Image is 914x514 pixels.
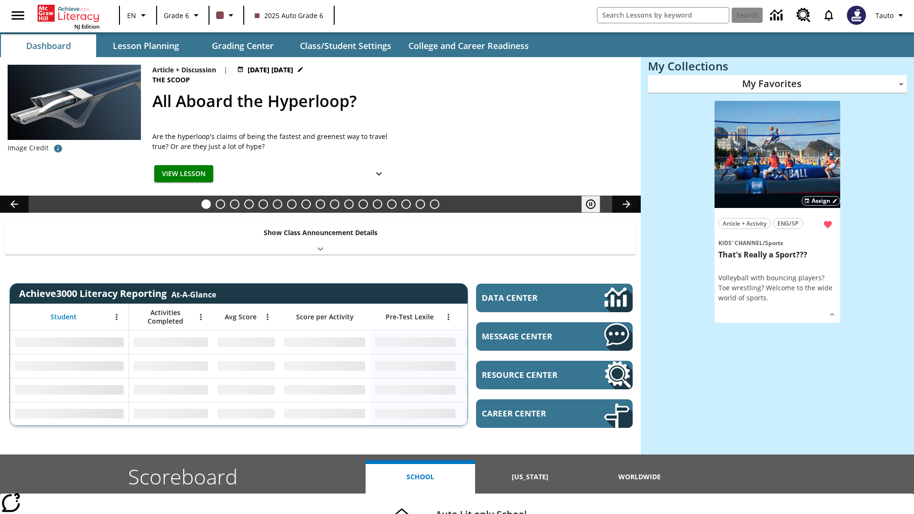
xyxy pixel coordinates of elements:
[475,460,585,494] button: [US_STATE]
[316,199,325,209] button: Slide 9 The Invasion of the Free CD
[763,239,765,247] span: /
[273,199,282,209] button: Slide 6 Solar Power to the People
[476,361,633,389] a: Resource Center, Will open in new tab
[460,330,551,354] div: No Data,
[330,199,339,209] button: Slide 10 Mixed Practice: Citing Evidence
[127,10,136,20] span: EN
[129,402,213,425] div: No Data,
[287,199,297,209] button: Slide 7 Attack of the Terrifying Tomatoes
[872,7,910,24] button: Profile/Settings
[875,10,894,20] span: Tauto
[460,402,551,425] div: No Data,
[816,3,841,28] a: Notifications
[765,2,791,29] a: Data Center
[152,65,216,75] p: Article + Discussion
[258,199,268,209] button: Slide 5 The Last Homesteaders
[369,165,388,183] button: Show Details
[612,196,641,213] button: Lesson carousel, Next
[255,10,323,20] span: 2025 Auto Grade 6
[4,1,32,30] button: Open side menu
[648,59,907,73] h3: My Collections
[482,292,572,303] span: Data Center
[109,310,124,324] button: Open Menu
[460,354,551,378] div: No Data,
[441,310,456,324] button: Open Menu
[718,239,763,247] span: Kids' Channel
[482,331,576,342] span: Message Center
[8,143,49,153] p: Image Credit
[38,4,99,23] a: Home
[718,250,836,260] h3: That's Really a Sport???
[358,199,368,209] button: Slide 12 Career Lesson
[74,23,99,30] span: NJ Edition
[152,89,629,113] h2: All Aboard the Hyperloop?
[194,310,208,324] button: Open Menu
[213,354,279,378] div: No Data,
[212,7,240,24] button: Class color is dark brown. Change class color
[216,199,225,209] button: Slide 2 Do You Want Fries With That?
[213,330,279,354] div: No Data,
[723,218,766,228] span: Article + Activity
[5,222,636,255] div: Show Class Announcement Details
[715,101,840,323] div: lesson details
[802,196,840,206] button: Assign Choose Dates
[387,199,397,209] button: Slide 14 Hooray for Constitution Day!
[386,313,434,321] span: Pre-Test Lexile
[224,65,228,75] span: |
[152,131,390,151] div: Are the hyperloop's claims of being the fastest and greenest way to travel true? Or are they just...
[164,10,189,20] span: Grade 6
[230,199,239,209] button: Slide 3 Dirty Jobs Kids Had To Do
[248,65,293,75] span: [DATE] [DATE]
[581,196,610,213] div: Pause
[344,199,354,209] button: Slide 11 Pre-release lesson
[847,6,866,25] img: Avatar
[160,7,206,24] button: Grade: Grade 6, Select a grade
[129,330,213,354] div: No Data,
[777,218,798,228] span: ENG/SP
[292,34,399,57] button: Class/Student Settings
[597,8,729,23] input: search field
[235,65,306,75] button: Jul 21 - Jun 30 Choose Dates
[244,199,254,209] button: Slide 4 Cars of the Future?
[49,140,68,157] button: Photo credit: Hyperloop Transportation Technologies
[201,199,211,209] button: Slide 1 All Aboard the Hyperloop?
[134,308,197,326] span: Activities Completed
[581,196,600,213] button: Pause
[123,7,153,24] button: Language: EN, Select a language
[812,197,830,205] span: Assign
[213,402,279,425] div: No Data,
[416,199,425,209] button: Slide 16 Point of View
[460,378,551,402] div: No Data,
[301,199,311,209] button: Slide 8 Fashion Forward in Ancient Rome
[718,237,836,248] span: Topic: Kids' Channel/Sports
[482,369,576,380] span: Resource Center
[482,408,576,419] span: Career Center
[773,218,803,229] button: ENG/SP
[225,313,257,321] span: Avg Score
[765,239,783,247] span: Sports
[213,378,279,402] div: No Data,
[718,273,836,303] div: Volleyball with bouncing players? Toe wrestling? Welcome to the wide world of sports.
[260,310,275,324] button: Open Menu
[366,460,475,494] button: School
[401,34,536,57] button: College and Career Readiness
[648,75,907,93] div: My Favorites
[718,218,771,229] button: Article + Activity
[791,2,816,28] a: Resource Center, Will open in new tab
[98,34,193,57] button: Lesson Planning
[476,399,633,428] a: Career Center
[50,313,77,321] span: Student
[430,199,439,209] button: Slide 17 The Constitution's Balancing Act
[296,313,354,321] span: Score per Activity
[373,199,382,209] button: Slide 13 Cooking Up Native Traditions
[154,165,213,183] button: View Lesson
[195,34,290,57] button: Grading Center
[401,199,411,209] button: Slide 15 Remembering Justice O'Connor
[841,3,872,28] button: Select a new avatar
[585,460,695,494] button: Worldwide
[129,378,213,402] div: No Data,
[19,287,216,300] span: Achieve3000 Literacy Reporting
[152,75,192,85] span: The Scoop
[825,307,839,322] button: Show Details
